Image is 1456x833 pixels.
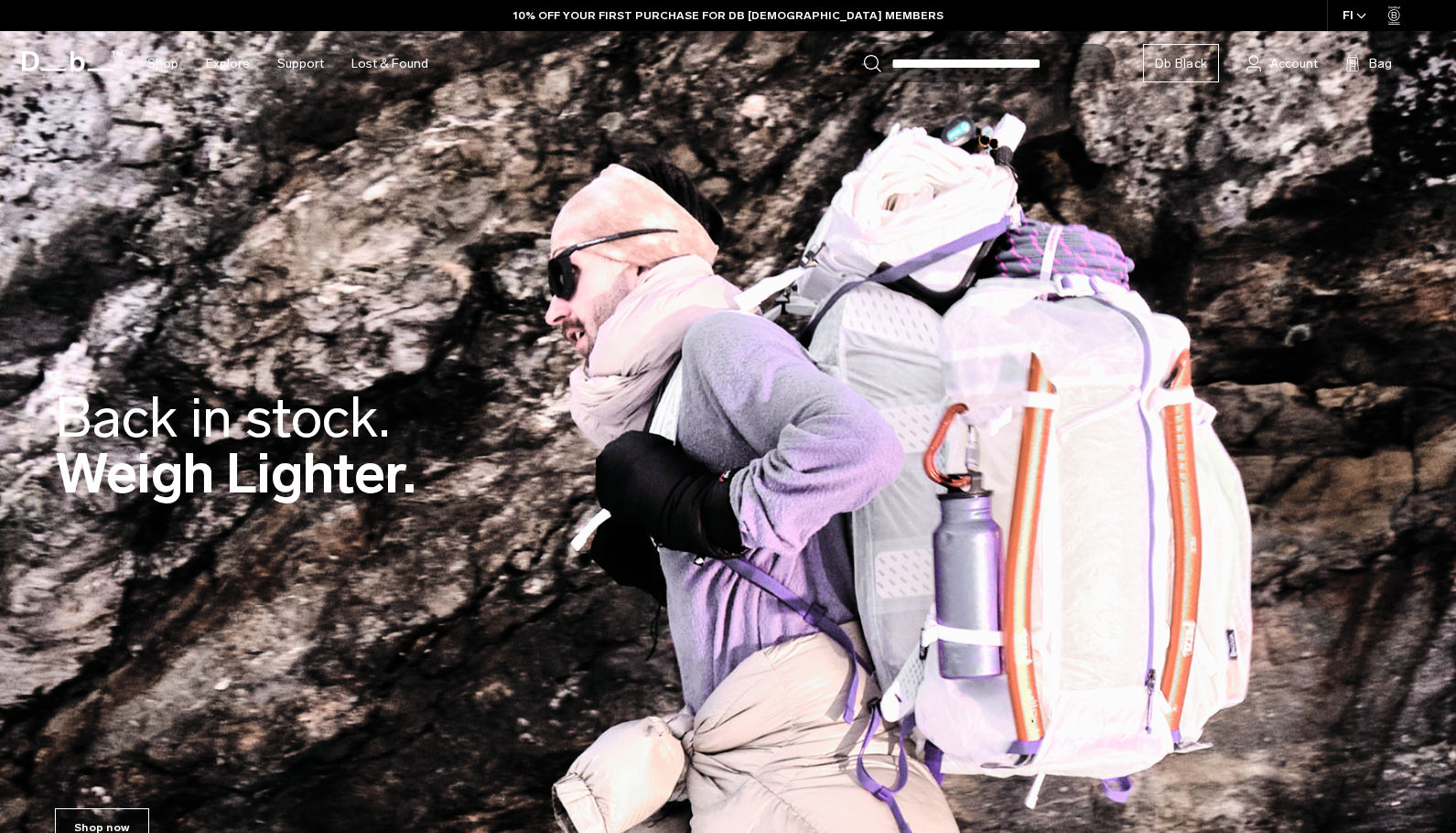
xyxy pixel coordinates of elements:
a: Support [277,31,324,96]
a: Account [1246,52,1318,74]
nav: Main Navigation [134,31,442,96]
span: Bag [1369,54,1392,73]
a: Db Black [1143,44,1219,82]
button: Bag [1345,52,1392,74]
h2: Weigh Lighter. [55,390,416,502]
span: Back in stock. [55,384,390,451]
a: Explore [206,31,250,96]
a: Lost & Found [351,31,428,96]
a: Shop [147,31,178,96]
a: 10% OFF YOUR FIRST PURCHASE FOR DB [DEMOGRAPHIC_DATA] MEMBERS [513,7,944,24]
span: Account [1270,54,1318,73]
